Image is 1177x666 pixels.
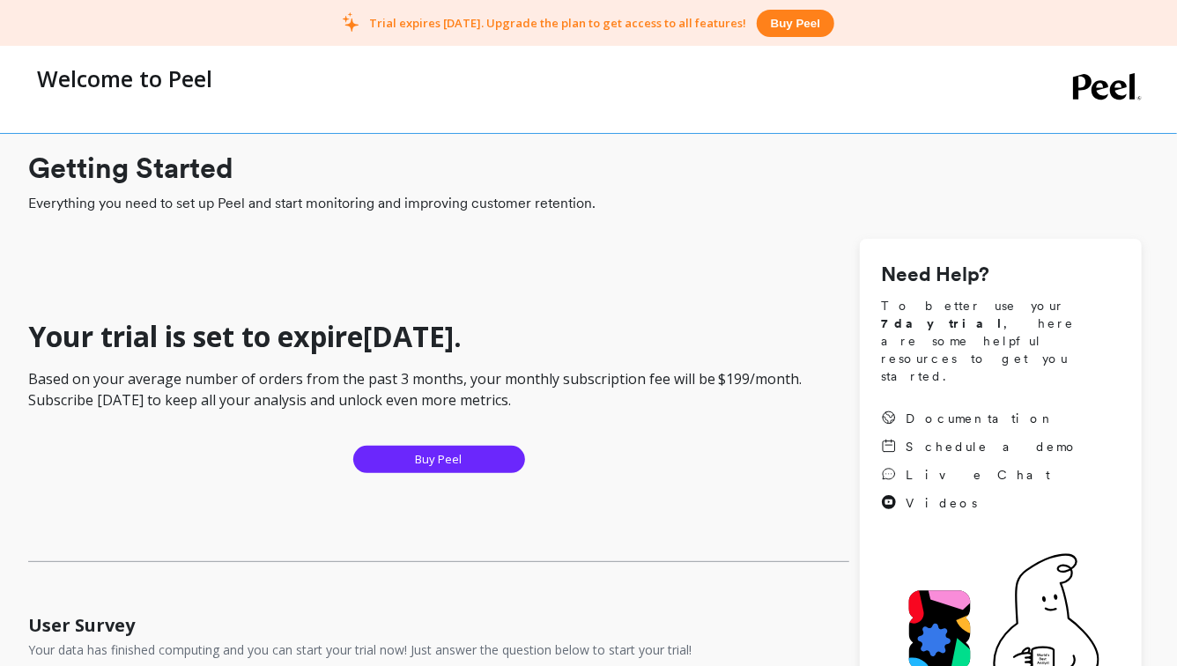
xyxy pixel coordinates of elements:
h1: Your trial is set to expire [DATE] . [28,319,850,354]
span: Videos [906,494,977,512]
button: Buy Peel [353,446,525,473]
span: To better use your , here are some helpful resources to get you started. [881,297,1121,385]
span: Schedule a demo [906,438,1078,455]
span: Live Chat [906,466,1050,484]
p: Trial expires [DATE]. Upgrade the plan to get access to all features! [369,15,746,31]
a: Schedule a demo [881,438,1078,455]
p: Welcome to Peel [37,63,212,93]
h1: Need Help? [881,260,1121,290]
h1: User Survey [28,613,135,638]
a: Documentation [881,410,1078,427]
span: Documentation [906,410,1055,427]
h1: Getting Started [28,147,1143,189]
span: Everything you need to set up Peel and start monitoring and improving customer retention. [28,193,1143,214]
button: Buy peel [757,10,834,37]
p: Based on your average number of orders from the past 3 months, your monthly subscription fee will... [28,368,850,411]
a: Videos [881,494,1078,512]
p: Your data has finished computing and you can start your trial now! Just answer the question below... [28,641,692,659]
span: Buy Peel [416,451,463,468]
strong: 7 day trial [881,316,1003,330]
